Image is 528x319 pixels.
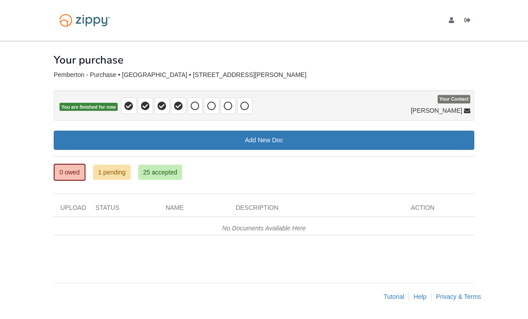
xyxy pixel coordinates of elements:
[60,103,118,111] span: You are finished for now
[411,106,462,115] span: [PERSON_NAME]
[449,17,458,26] a: edit profile
[54,203,89,217] div: Upload
[138,165,182,180] a: 25 accepted
[54,131,474,150] a: Add New Doc
[54,164,85,181] a: 0 owed
[383,293,404,300] a: Tutorial
[54,71,474,79] div: Pemberton - Purchase • [GEOGRAPHIC_DATA] • [STREET_ADDRESS][PERSON_NAME]
[436,293,481,300] a: Privacy & Terms
[438,95,470,104] span: Your Contact
[89,203,159,217] div: Status
[93,165,131,180] a: 1 pending
[54,10,115,31] img: Logo
[464,17,474,26] a: Log out
[222,225,306,232] em: No Documents Available Here
[54,54,123,66] h1: Your purchase
[413,293,426,300] a: Help
[159,203,229,217] div: Name
[404,203,474,217] div: Action
[229,203,405,217] div: Description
